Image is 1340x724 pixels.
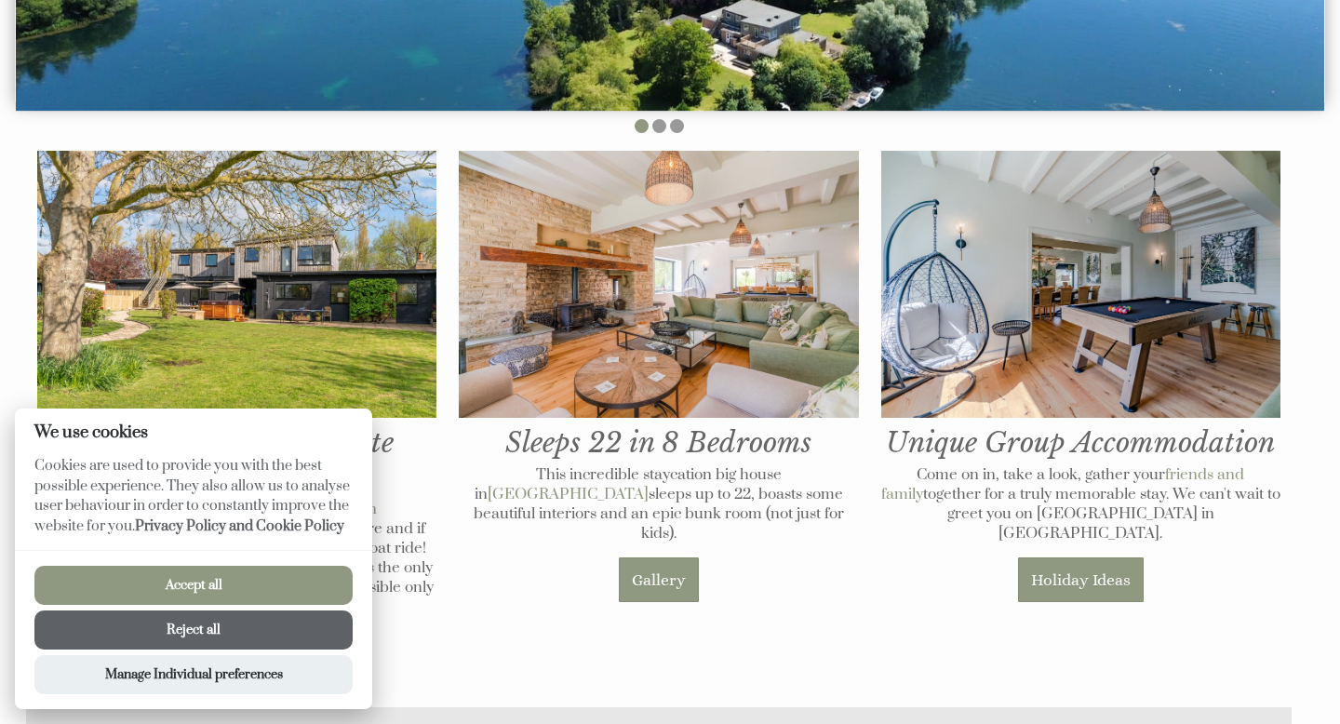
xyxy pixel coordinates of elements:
[459,151,858,459] h1: Sleeps 22 in 8 Bedrooms
[619,557,699,602] a: Gallery
[1018,557,1144,602] a: Holiday Ideas
[881,151,1280,459] h1: Unique Group Accommodation
[34,566,353,605] button: Accept all
[34,610,353,650] button: Reject all
[459,465,858,543] p: This incredible staycation big house in sleeps up to 22, boasts some beautiful interiors and an e...
[37,151,436,493] h1: House on its own Private Island!
[459,151,858,417] img: Living room at The Island in Oxfordshire
[34,655,353,694] button: Manage Individual preferences
[881,465,1280,543] p: Come on in, take a look, gather your together for a truly memorable stay. We can't wait to greet ...
[881,465,1245,504] a: friends and family
[488,485,649,504] a: [GEOGRAPHIC_DATA]
[15,456,372,550] p: Cookies are used to provide you with the best possible experience. They also allow us to analyse ...
[15,423,372,441] h2: We use cookies
[37,151,436,417] img: The Island in Oxfordshire
[881,151,1280,417] img: Games room at The Island in Oxfordshire
[135,517,344,535] a: Privacy Policy and Cookie Policy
